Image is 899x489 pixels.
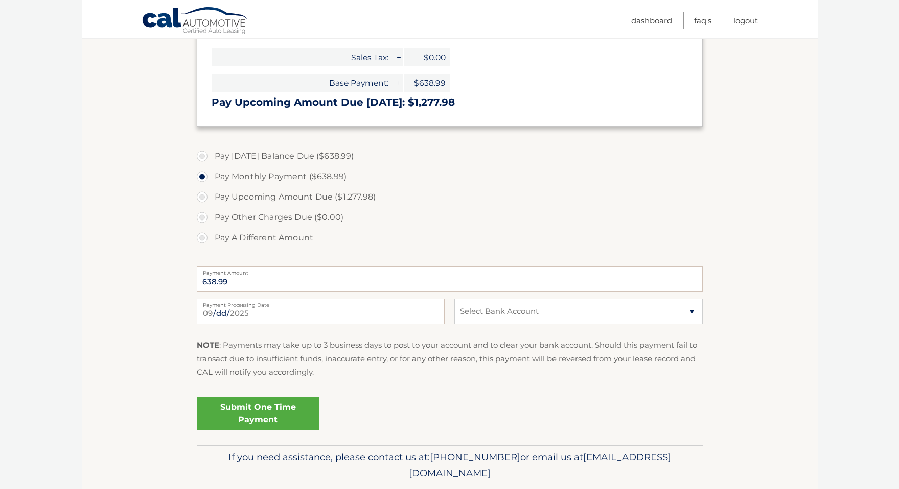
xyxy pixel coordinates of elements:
a: Cal Automotive [142,7,249,36]
a: Dashboard [631,12,672,29]
label: Pay Other Charges Due ($0.00) [197,207,703,228]
label: Pay Upcoming Amount Due ($1,277.98) [197,187,703,207]
label: Pay [DATE] Balance Due ($638.99) [197,146,703,166]
strong: NOTE [197,340,219,350]
span: + [393,74,403,92]
span: Sales Tax: [212,48,393,66]
input: Payment Date [197,299,445,324]
a: Logout [733,12,758,29]
label: Pay Monthly Payment ($638.99) [197,166,703,187]
label: Payment Processing Date [197,299,445,307]
span: [PHONE_NUMBER] [430,451,520,463]
h3: Pay Upcoming Amount Due [DATE]: $1,277.98 [212,96,688,109]
p: If you need assistance, please contact us at: or email us at [203,449,696,482]
span: + [393,48,403,66]
label: Payment Amount [197,266,703,275]
span: $638.99 [404,74,450,92]
p: : Payments may take up to 3 business days to post to your account and to clear your bank account.... [197,338,703,379]
span: Base Payment: [212,74,393,92]
span: $0.00 [404,48,450,66]
a: FAQ's [694,12,711,29]
input: Payment Amount [197,266,703,292]
a: Submit One Time Payment [197,397,319,430]
label: Pay A Different Amount [197,228,703,248]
